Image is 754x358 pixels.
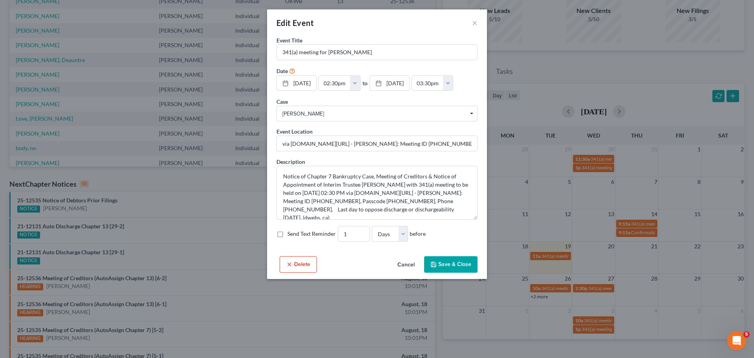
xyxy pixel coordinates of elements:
button: × [472,18,478,28]
label: Event Location [276,127,313,136]
label: Date [276,67,288,75]
iframe: Intercom live chat [727,331,746,350]
label: to [362,79,368,87]
span: Select box activate [276,106,478,121]
span: [PERSON_NAME] [282,110,472,118]
button: Delete [280,256,317,273]
button: Cancel [391,257,421,273]
span: 5 [743,331,750,338]
label: Send Text Reminder [287,230,336,238]
label: Description [276,158,305,166]
input: Enter event name... [277,45,477,60]
label: Case [276,97,288,106]
input: -- [338,226,370,241]
span: Event Title [276,37,302,44]
span: Edit Event [276,18,314,28]
button: Save & Close [424,256,478,273]
input: -- : -- [412,76,443,91]
input: -- : -- [319,76,350,91]
span: before [410,230,426,238]
input: Enter location... [277,136,477,151]
a: [DATE] [370,76,409,91]
a: [DATE] [277,76,316,91]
